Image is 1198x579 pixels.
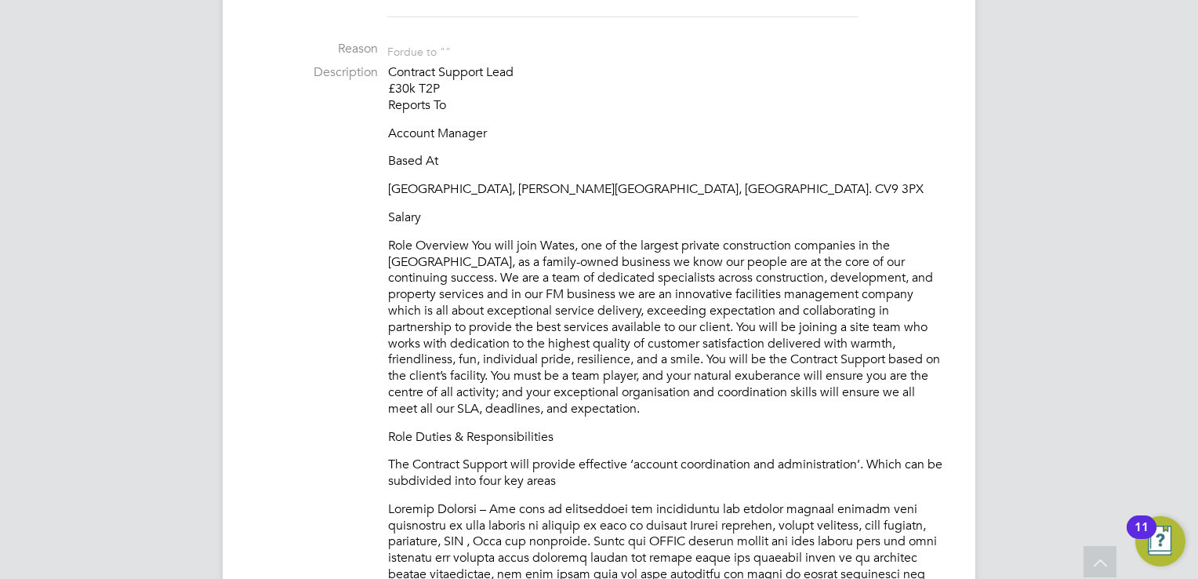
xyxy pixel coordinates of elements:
[388,457,944,490] p: The Contract Support will provide effective ‘account coordination and administration’. Which can ...
[388,429,944,446] p: Role Duties & Responsibilities
[254,41,378,57] label: Reason
[1134,527,1149,548] div: 11
[388,181,944,198] p: [GEOGRAPHIC_DATA], [PERSON_NAME][GEOGRAPHIC_DATA], [GEOGRAPHIC_DATA]. CV9 3PX
[388,153,944,169] p: Based At
[388,64,944,113] p: Contract Support Lead £30k T2P Reports To
[1135,516,1185,566] button: Open Resource Center, 11 new notifications
[388,209,944,226] p: Salary
[388,238,944,417] p: Role Overview You will join Wates, one of the largest private construction companies in the [GEOG...
[254,64,378,81] label: Description
[387,41,451,59] div: For due to ""
[388,126,944,142] p: Account Manager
